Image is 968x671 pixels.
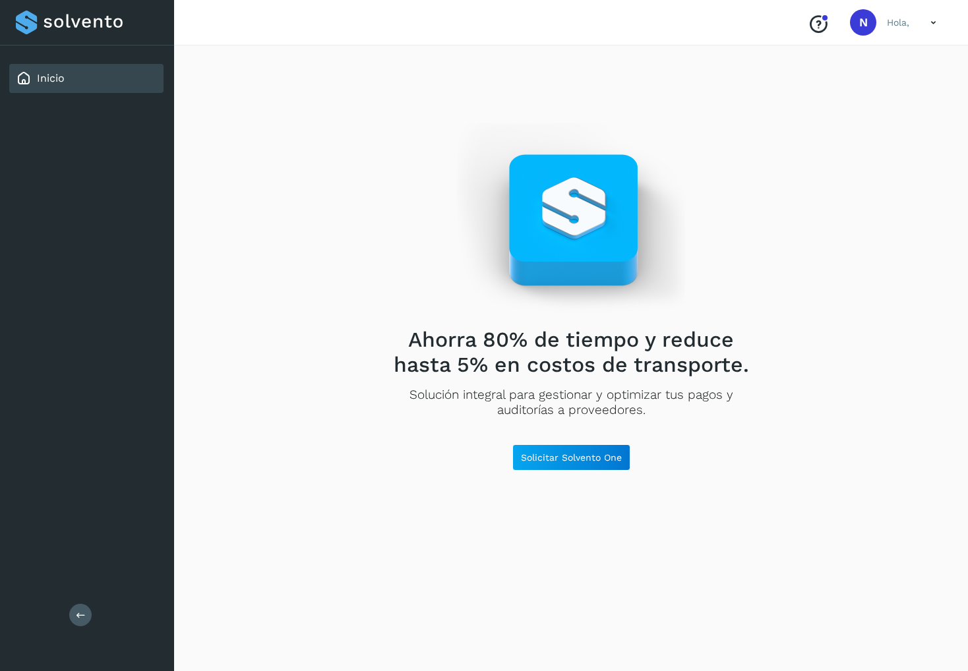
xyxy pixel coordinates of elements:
p: Solución integral para gestionar y optimizar tus pagos y auditorías a proveedores. [383,388,759,418]
img: Empty state image [457,123,685,316]
div: Inicio [9,64,164,93]
span: Solicitar Solvento One [521,453,622,462]
button: Solicitar Solvento One [512,444,630,471]
h2: Ahorra 80% de tiempo y reduce hasta 5% en costos de transporte. [383,327,759,378]
p: Hola, [887,17,909,28]
a: Inicio [37,72,65,84]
